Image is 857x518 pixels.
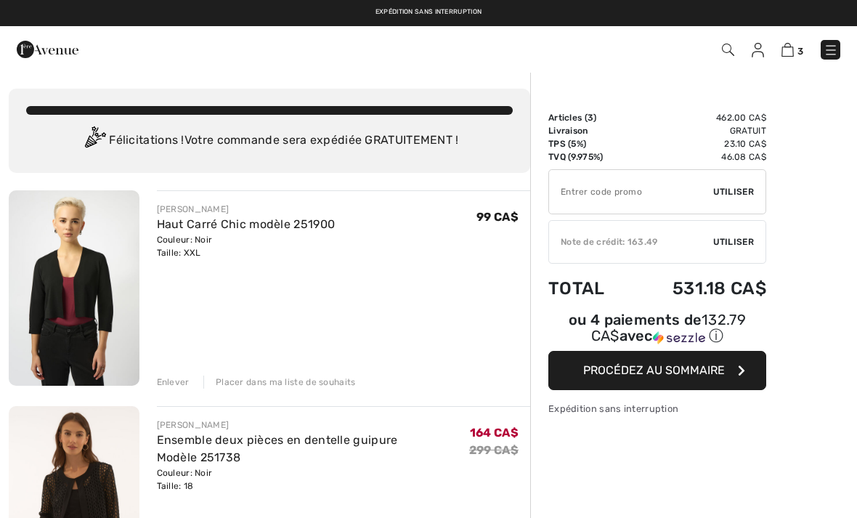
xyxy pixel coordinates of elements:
span: 3 [588,113,593,123]
div: Couleur: Noir Taille: 18 [157,466,469,493]
span: Procédez au sommaire [583,363,725,377]
a: Ensemble deux pièces en dentelle guipure Modèle 251738 [157,433,398,464]
span: 164 CA$ [470,426,519,440]
div: Note de crédit: 163.49 [549,235,713,248]
td: Articles ( ) [548,111,630,124]
span: 132.79 CA$ [591,311,746,344]
div: [PERSON_NAME] [157,203,336,216]
td: Total [548,264,630,313]
a: 3 [781,41,803,58]
div: ou 4 paiements de avec [548,313,766,346]
button: Procédez au sommaire [548,351,766,390]
span: 3 [797,46,803,57]
img: Mes infos [752,43,764,57]
span: Utiliser [713,185,754,198]
td: TVQ (9.975%) [548,150,630,163]
div: Félicitations ! Votre commande sera expédiée GRATUITEMENT ! [26,126,513,155]
img: Panier d'achat [781,43,794,57]
img: Congratulation2.svg [80,126,109,155]
img: Menu [824,43,838,57]
td: Gratuit [630,124,766,137]
div: Expédition sans interruption [548,402,766,416]
img: Recherche [722,44,734,56]
img: Sezzle [653,331,705,344]
td: Livraison [548,124,630,137]
a: 1ère Avenue [17,41,78,55]
input: Code promo [549,170,713,214]
div: Enlever [157,376,190,389]
s: 299 CA$ [469,443,519,457]
img: Haut Carré Chic modèle 251900 [9,190,139,386]
td: 23.10 CA$ [630,137,766,150]
td: 531.18 CA$ [630,264,766,313]
a: Haut Carré Chic modèle 251900 [157,217,336,231]
td: 462.00 CA$ [630,111,766,124]
div: ou 4 paiements de132.79 CA$avecSezzle Cliquez pour en savoir plus sur Sezzle [548,313,766,351]
div: [PERSON_NAME] [157,418,469,432]
td: TPS (5%) [548,137,630,150]
td: 46.08 CA$ [630,150,766,163]
span: 99 CA$ [476,210,519,224]
div: Couleur: Noir Taille: XXL [157,233,336,259]
span: Utiliser [713,235,754,248]
div: Placer dans ma liste de souhaits [203,376,356,389]
img: 1ère Avenue [17,35,78,64]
